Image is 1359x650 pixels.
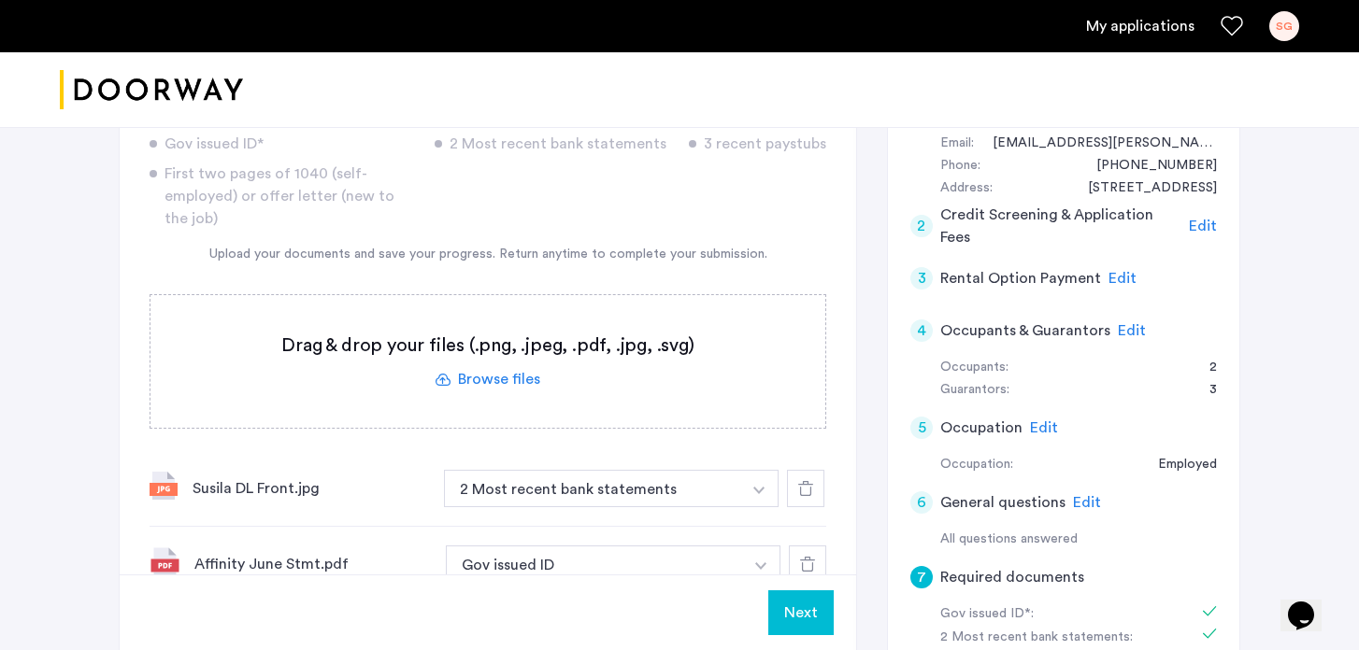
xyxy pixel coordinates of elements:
[940,491,1066,514] h5: General questions
[689,133,826,155] div: 3 recent paystubs
[910,417,933,439] div: 5
[1086,15,1194,37] a: My application
[940,177,993,200] div: Address:
[60,55,243,125] img: logo
[1118,323,1146,338] span: Edit
[740,470,779,507] button: button
[940,319,1110,342] h5: Occupants & Guarantors
[1109,271,1137,286] span: Edit
[194,553,431,575] div: Affinity June Stmt.pdf
[150,162,412,230] div: First two pages of 1040 (self-employed) or offer letter (new to the job)
[910,267,933,290] div: 3
[1191,357,1217,379] div: 2
[1030,420,1058,435] span: Edit
[193,477,429,500] div: Susila DL Front.jpg
[940,155,980,177] div: Phone:
[444,470,741,507] button: button
[1269,11,1299,41] div: SG
[446,545,743,583] button: button
[1280,575,1340,631] iframe: chat widget
[1078,155,1217,177] div: +17328870220
[768,590,834,635] button: Next
[940,417,1023,439] h5: Occupation
[742,545,780,583] button: button
[910,491,933,514] div: 6
[910,566,933,588] div: 7
[940,204,1182,248] h5: Credit Screening & Application Fees
[940,529,1217,551] div: All questions answered
[150,133,412,155] div: Gov issued ID*
[940,267,1101,290] h5: Rental Option Payment
[910,319,933,342] div: 4
[755,562,766,570] img: arrow
[940,133,974,155] div: Email:
[940,566,1084,588] h5: Required documents
[1073,495,1101,510] span: Edit
[1221,15,1243,37] a: Favorites
[753,487,765,494] img: arrow
[940,603,1176,626] div: Gov issued ID*:
[150,245,826,264] div: Upload your documents and save your progress. Return anytime to complete your submission.
[940,379,1009,402] div: Guarantors:
[1139,454,1217,476] div: Employed
[150,546,179,576] img: file
[150,472,178,500] img: file
[910,215,933,237] div: 2
[974,133,1217,155] div: gopinath.susila@gmail.com
[1189,219,1217,233] span: Edit
[60,55,243,125] a: Cazamio logo
[1191,379,1217,402] div: 3
[435,133,666,155] div: 2 Most recent bank statements
[940,627,1176,649] div: 2 Most recent bank statements:
[1069,177,1217,200] div: 839 Dow Road
[940,454,1013,476] div: Occupation:
[940,357,1009,379] div: Occupants:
